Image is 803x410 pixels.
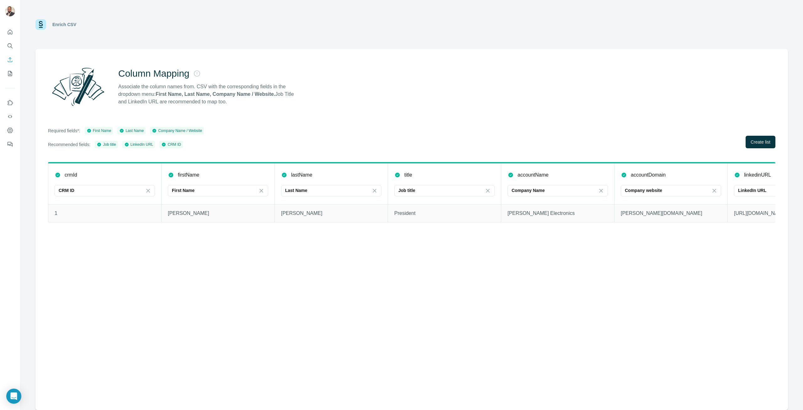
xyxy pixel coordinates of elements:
[5,54,15,65] button: Enrich CSV
[291,171,312,179] p: lastName
[398,187,415,194] p: Job title
[285,187,307,194] p: Last Name
[394,210,495,217] p: President
[6,389,21,404] div: Open Intercom Messenger
[118,68,189,79] h2: Column Mapping
[48,64,108,109] img: Surfe Illustration - Column Mapping
[97,142,116,147] div: Job title
[55,210,155,217] p: 1
[5,97,15,108] button: Use Surfe on LinkedIn
[5,139,15,150] button: Feedback
[5,6,15,16] img: Avatar
[168,210,268,217] p: [PERSON_NAME]
[35,19,46,30] img: Surfe Logo
[625,187,662,194] p: Company website
[751,139,770,145] span: Create list
[87,128,111,134] div: First Name
[744,171,771,179] p: linkedinURL
[631,171,666,179] p: accountDomain
[65,171,77,179] p: crmId
[178,171,199,179] p: firstName
[746,136,775,148] button: Create list
[5,125,15,136] button: Dashboard
[508,210,608,217] p: [PERSON_NAME] Electronics
[161,142,181,147] div: CRM ID
[156,91,275,97] strong: First Name, Last Name, Company Name / Website.
[48,128,80,134] p: Required fields*:
[152,128,202,134] div: Company Name / Website
[5,26,15,38] button: Quick start
[48,141,90,148] p: Recommended fields:
[512,187,545,194] p: Company Name
[52,21,76,28] div: Enrich CSV
[118,83,300,106] p: Associate the column names from. CSV with the corresponding fields in the dropdown menu: Job Titl...
[281,210,381,217] p: [PERSON_NAME]
[518,171,549,179] p: accountName
[404,171,412,179] p: title
[172,187,194,194] p: First Name
[5,40,15,52] button: Search
[124,142,153,147] div: LinkedIn URL
[738,187,766,194] p: LinkedIn URL
[5,68,15,79] button: My lists
[621,210,721,217] p: [PERSON_NAME][DOMAIN_NAME]
[119,128,144,134] div: Last Name
[59,187,74,194] p: CRM ID
[5,111,15,122] button: Use Surfe API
